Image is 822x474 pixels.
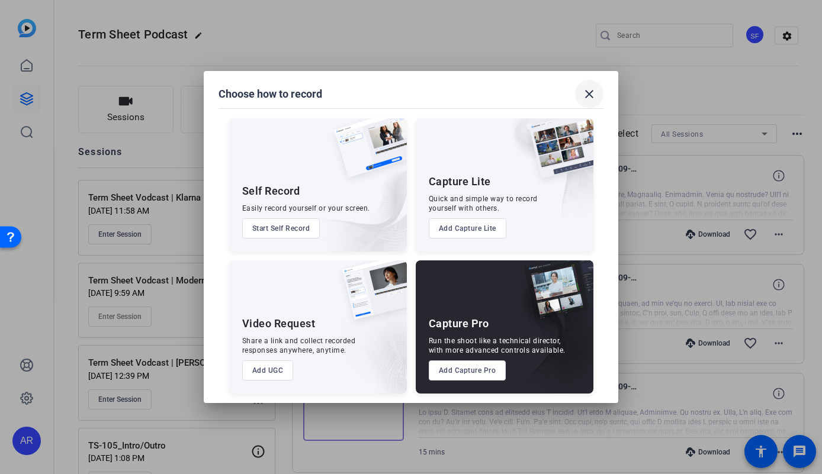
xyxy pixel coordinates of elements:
[520,118,593,191] img: capture-lite.png
[429,317,489,331] div: Capture Pro
[487,118,593,237] img: embarkstudio-capture-lite.png
[429,175,491,189] div: Capture Lite
[506,275,593,394] img: embarkstudio-capture-pro.png
[242,218,320,238] button: Start Self Record
[242,336,356,355] div: Share a link and collect recorded responses anywhere, anytime.
[304,144,407,251] img: embarkstudio-self-record.png
[325,118,407,189] img: self-record.png
[429,218,506,238] button: Add Capture Lite
[338,297,407,394] img: embarkstudio-ugc-content.png
[242,360,294,381] button: Add UGC
[333,260,407,332] img: ugc-content.png
[242,317,316,331] div: Video Request
[429,360,506,381] button: Add Capture Pro
[515,260,593,333] img: capture-pro.png
[582,87,596,101] mat-icon: close
[219,87,322,101] h1: Choose how to record
[242,204,370,213] div: Easily record yourself or your screen.
[429,194,538,213] div: Quick and simple way to record yourself with others.
[242,184,300,198] div: Self Record
[429,336,566,355] div: Run the shoot like a technical director, with more advanced controls available.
